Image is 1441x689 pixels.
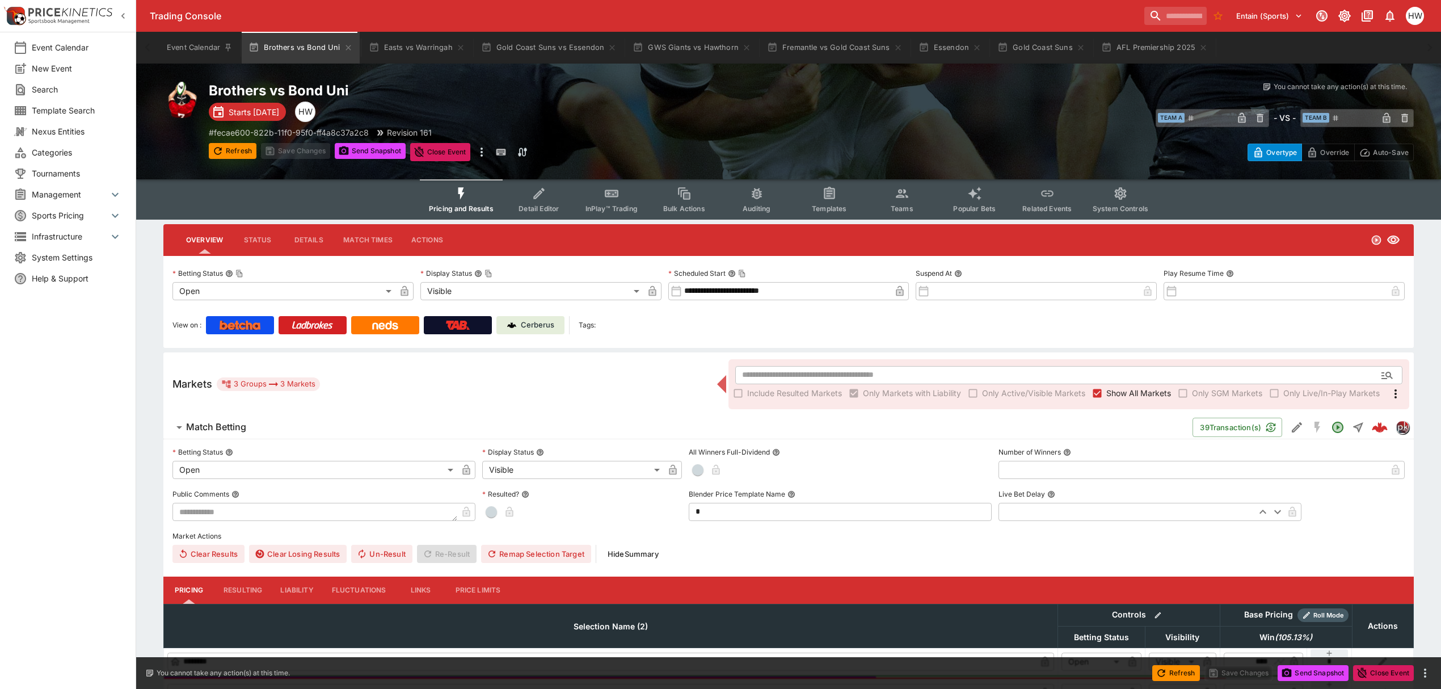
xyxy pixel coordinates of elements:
button: Match Betting [163,416,1193,439]
span: System Controls [1093,204,1148,213]
button: 39Transaction(s) [1193,418,1282,437]
button: Harrison Walker [1402,3,1427,28]
button: Close Event [410,143,471,161]
div: Visible [420,282,643,300]
span: Management [32,188,108,200]
label: Tags: [579,316,596,334]
button: Event Calendar [160,32,239,64]
span: Related Events [1022,204,1072,213]
span: Sports Pricing [32,209,108,221]
div: Base Pricing [1240,608,1297,622]
button: Straight [1348,417,1368,438]
span: Re-Result [417,545,477,563]
div: pricekinetics [1396,421,1409,434]
span: Bulk Actions [663,204,705,213]
button: Resulted? [521,490,529,498]
button: Override [1301,144,1354,161]
span: Tournaments [32,167,122,179]
span: Template Search [32,104,122,116]
p: Override [1320,146,1349,158]
p: Cerberus [521,320,554,331]
img: Ladbrokes [292,321,333,330]
button: Copy To Clipboard [738,270,746,278]
button: Bulk edit [1151,608,1165,623]
p: Scheduled Start [668,268,726,278]
button: Copy To Clipboard [484,270,492,278]
button: GWS Giants vs Hawthorn [626,32,758,64]
span: Betting Status [1061,631,1141,644]
button: Match Times [334,226,402,254]
h6: - VS - [1274,112,1296,124]
span: Selection Name (2) [561,620,660,633]
div: Open [172,461,457,479]
svg: Open [1371,234,1382,246]
button: Copy To Clipboard [235,270,243,278]
p: Play Resume Time [1164,268,1224,278]
p: Blender Price Template Name [689,489,785,499]
button: Live Bet Delay [1047,490,1055,498]
button: All Winners Full-Dividend [772,448,780,456]
p: Auto-Save [1373,146,1409,158]
p: Live Bet Delay [998,489,1045,499]
button: Documentation [1357,6,1377,26]
button: Pricing [163,577,214,604]
span: Infrastructure [32,230,108,242]
span: Team B [1303,113,1329,123]
span: Search [32,83,122,95]
svg: Visible [1387,233,1400,247]
span: Only Active/Visible Markets [982,387,1085,399]
span: Un-Result [351,545,412,563]
img: PriceKinetics Logo [3,5,26,27]
button: Status [232,226,283,254]
label: Market Actions [172,528,1405,545]
button: AFL Premiership 2025 [1094,32,1215,64]
button: Remap Selection Target [481,545,591,563]
img: TabNZ [446,321,470,330]
button: Resulting [214,577,271,604]
button: Links [395,577,446,604]
p: Number of Winners [998,447,1061,457]
button: Select Tenant [1229,7,1309,25]
button: Auto-Save [1354,144,1414,161]
button: Edit Detail [1287,417,1307,438]
button: Details [283,226,334,254]
div: Trading Console [150,10,1140,22]
span: Auditing [743,204,770,213]
button: more [475,143,488,161]
div: Show/hide Price Roll mode configuration. [1297,608,1349,622]
button: Overtype [1248,144,1302,161]
span: Nexus Entities [32,125,122,137]
button: Open [1328,417,1348,438]
span: Categories [32,146,122,158]
a: 2d977594-e766-42a4-b5eb-13fd8f4f4a5d [1368,416,1391,439]
button: Brothers vs Bond Uni [242,32,359,64]
button: Betting Status [225,448,233,456]
button: Close Event [1353,665,1414,681]
p: Revision 161 [387,127,432,138]
div: 2d977594-e766-42a4-b5eb-13fd8f4f4a5d [1372,419,1388,435]
button: Blender Price Template Name [787,490,795,498]
span: Win(105.13%) [1247,631,1325,644]
span: Only Markets with Liability [863,387,961,399]
img: rugby_union.png [163,82,200,118]
p: Display Status [420,268,472,278]
span: Templates [812,204,846,213]
button: Send Snapshot [1278,665,1349,681]
button: Gold Coast Suns vs Essendon [474,32,624,64]
button: Display StatusCopy To Clipboard [474,270,482,278]
div: Visible [1149,653,1198,671]
div: Harrison Walker [1406,7,1424,25]
p: Overtype [1266,146,1297,158]
button: Notifications [1380,6,1400,26]
button: Clear Losing Results [249,545,347,563]
img: logo-cerberus--red.svg [1372,419,1388,435]
span: Detail Editor [519,204,559,213]
img: Betcha [220,321,260,330]
p: Display Status [482,447,534,457]
span: Help & Support [32,272,122,284]
span: Team A [1158,113,1185,123]
button: Fremantle vs Gold Coast Suns [760,32,909,64]
h6: Match Betting [186,421,246,433]
th: Actions [1352,604,1413,648]
button: Refresh [209,143,256,159]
